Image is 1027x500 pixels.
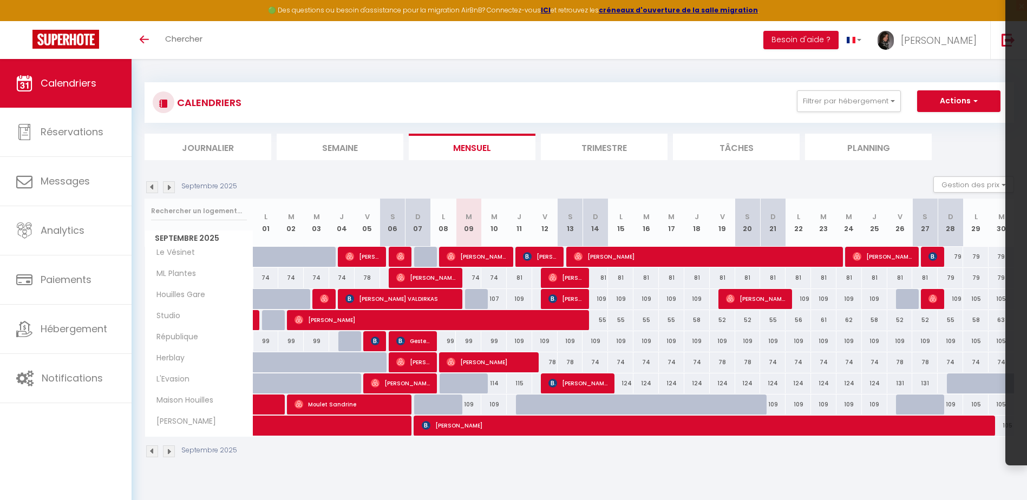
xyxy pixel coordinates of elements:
[836,310,862,330] div: 62
[599,5,758,15] strong: créneaux d'ouverture de la salle migration
[558,352,583,372] div: 78
[568,212,573,222] abbr: S
[998,212,1005,222] abbr: M
[41,76,96,90] span: Calendriers
[760,331,786,351] div: 109
[304,199,329,247] th: 03
[963,199,989,247] th: 29
[760,310,786,330] div: 55
[805,134,932,160] li: Planning
[811,394,836,415] div: 109
[989,289,1014,309] div: 105
[659,373,684,393] div: 124
[862,289,887,309] div: 109
[517,212,521,222] abbr: J
[633,289,659,309] div: 109
[963,268,989,288] div: 79
[371,331,380,351] span: [PERSON_NAME]
[786,394,811,415] div: 109
[466,212,472,222] abbr: M
[329,199,355,247] th: 04
[157,21,211,59] a: Chercher
[760,394,786,415] div: 109
[548,288,583,309] span: [PERSON_NAME]
[836,331,862,351] div: 109
[735,352,761,372] div: 78
[583,331,608,351] div: 109
[836,289,862,309] div: 109
[862,268,887,288] div: 81
[938,199,963,247] th: 28
[608,268,633,288] div: 81
[181,181,237,192] p: Septembre 2025
[507,289,532,309] div: 109
[938,310,963,330] div: 55
[608,310,633,330] div: 55
[811,373,836,393] div: 124
[365,212,370,222] abbr: V
[917,90,1000,112] button: Actions
[253,268,279,288] div: 74
[41,125,103,139] span: Réservations
[963,310,989,330] div: 58
[912,310,938,330] div: 52
[147,268,199,280] span: ML Plantes
[481,394,507,415] div: 109
[836,268,862,288] div: 81
[989,394,1014,415] div: 105
[811,331,836,351] div: 109
[862,199,887,247] th: 25
[41,273,91,286] span: Paiements
[608,373,633,393] div: 124
[608,352,633,372] div: 74
[456,394,481,415] div: 109
[887,310,913,330] div: 52
[989,268,1014,288] div: 79
[380,199,405,247] th: 06
[278,331,304,351] div: 99
[989,247,1014,267] div: 79
[542,212,547,222] abbr: V
[862,394,887,415] div: 109
[710,352,735,372] div: 78
[304,268,329,288] div: 74
[811,310,836,330] div: 61
[684,331,710,351] div: 109
[264,212,267,222] abbr: L
[912,352,938,372] div: 78
[396,246,405,267] span: [PERSON_NAME]
[797,212,800,222] abbr: L
[278,268,304,288] div: 74
[668,212,675,222] abbr: M
[456,199,481,247] th: 09
[456,268,481,288] div: 74
[633,352,659,372] div: 74
[933,176,1014,193] button: Gestion des prix
[532,199,558,247] th: 12
[720,212,725,222] abbr: V
[786,331,811,351] div: 109
[887,331,913,351] div: 109
[396,331,430,351] span: Gestel Anaëlle
[643,212,650,222] abbr: M
[659,199,684,247] th: 17
[735,331,761,351] div: 109
[145,134,271,160] li: Journalier
[963,247,989,267] div: 79
[659,268,684,288] div: 81
[619,212,623,222] abbr: L
[583,199,608,247] th: 14
[481,331,507,351] div: 99
[938,289,963,309] div: 109
[481,199,507,247] th: 10
[147,352,187,364] span: Herblay
[147,331,201,343] span: République
[174,90,241,115] h3: CALENDRIERS
[735,268,761,288] div: 81
[760,352,786,372] div: 74
[541,5,551,15] a: ICI
[147,289,208,301] span: Houilles Gare
[633,310,659,330] div: 55
[760,373,786,393] div: 124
